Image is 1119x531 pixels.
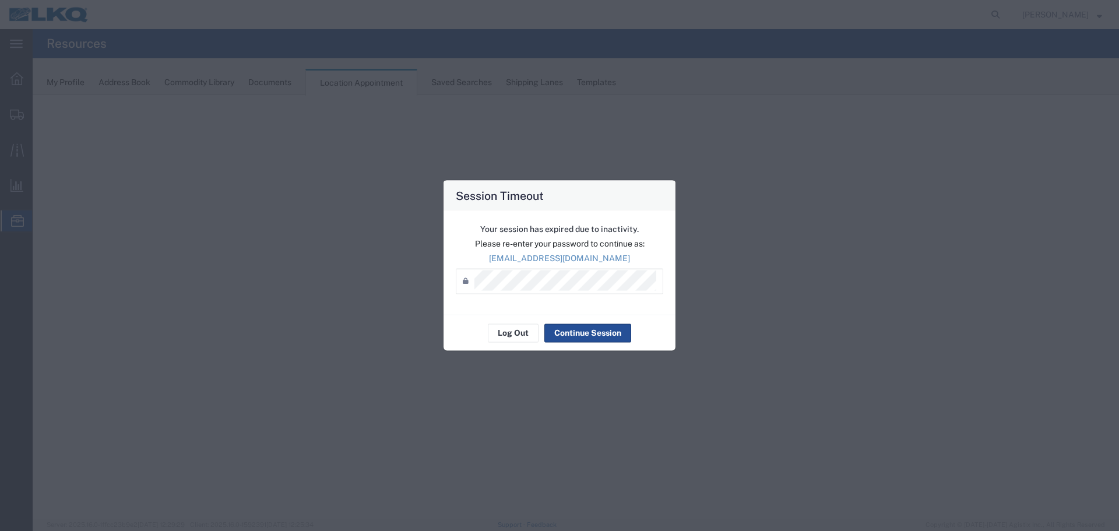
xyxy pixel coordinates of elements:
button: Continue Session [544,323,631,342]
p: [EMAIL_ADDRESS][DOMAIN_NAME] [456,252,663,264]
p: Please re-enter your password to continue as: [456,237,663,249]
h4: Session Timeout [456,187,544,203]
p: Your session has expired due to inactivity. [456,223,663,235]
button: Log Out [488,323,539,342]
